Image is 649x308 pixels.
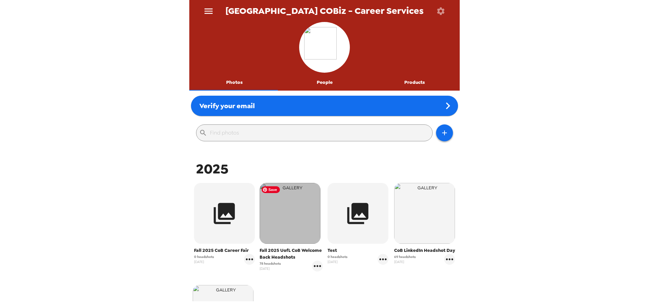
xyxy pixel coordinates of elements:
span: 78 headshots [260,261,281,266]
span: Fall 2025 UofL CoB Welcome Back Headshots [260,247,323,261]
span: Verify your email [199,101,255,110]
span: Fall 2025 CoB Career Fair [194,247,255,254]
button: Photos [189,74,280,91]
button: Products [369,74,460,91]
span: [DATE] [260,266,281,271]
span: [GEOGRAPHIC_DATA] COBiz - Career Services [225,6,424,16]
img: org logo [304,27,345,68]
span: CoB LinkedIn Headshot Day [394,247,455,254]
button: gallery menu [244,254,255,265]
button: People [280,74,370,91]
img: gallery [260,183,320,244]
span: [DATE] [328,259,347,264]
span: Save [262,186,280,193]
span: 69 headshots [394,254,416,259]
input: Find photos [210,127,430,138]
img: gallery [394,183,455,244]
span: [DATE] [194,259,214,264]
button: gallery menu [312,261,323,271]
button: gallery menu [444,254,455,265]
span: 2025 [196,160,229,178]
span: [DATE] [394,259,416,264]
span: 0 headshots [194,254,214,259]
span: 0 headshots [328,254,347,259]
span: Test [328,247,388,254]
button: gallery menu [378,254,388,265]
